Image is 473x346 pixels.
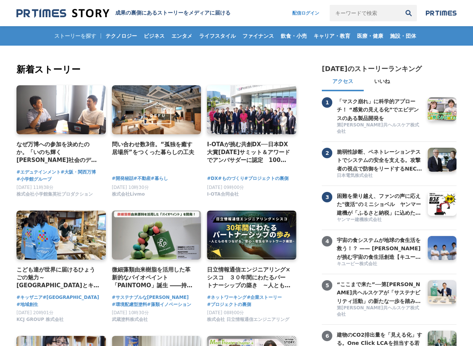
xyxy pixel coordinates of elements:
[330,5,400,21] input: キーワードで検索
[322,64,422,73] h2: [DATE]のストーリーランキング
[278,26,310,46] a: 飲食・小売
[103,26,140,46] a: テクノロジー
[112,301,147,308] span: #環境配慮型塗料
[337,97,422,121] a: 「マスク崩れ」に科学的アプローチ！ “感覚の見える化”でエビデンスのある製品開発を
[337,122,422,135] span: 第[PERSON_NAME]共ヘルスケア株式会社
[16,8,231,18] a: 成果の裏側にあるストーリーをメディアに届ける 成果の裏側にあるストーリーをメディアに届ける
[16,301,38,308] a: #地域創生
[16,193,93,199] a: 株式会社小学館集英社プロダクション
[322,192,332,202] span: 3
[112,319,148,324] a: 武蔵塗料株式会社
[43,294,99,301] a: #[GEOGRAPHIC_DATA]
[207,191,238,198] span: I-OTA合同会社
[207,310,244,315] span: [DATE] 08時00分
[112,310,149,315] span: [DATE] 10時30分
[244,175,289,182] a: #プロジェクトの裏側
[387,26,419,46] a: 施設・団体
[196,33,239,39] span: ライフスタイル
[16,319,64,324] a: KCJ GROUP 株式会社
[337,261,422,268] a: キユーピー株式会社
[337,305,422,318] span: 第[PERSON_NAME]共ヘルスケア株式会社
[337,192,422,217] h3: 困難を乗り越え、ファンの声に応えた"復活"のミニショベル ヤンマー建機が「ふるさと納税」に込めた、ものづくりへの誇りと地域への想い
[16,294,43,301] a: #キッザニア
[337,122,422,135] a: 第[PERSON_NAME]共ヘルスケア株式会社
[112,193,145,199] a: 株式会社Livmo
[103,33,140,39] span: テクノロジー
[239,33,277,39] span: ファイナンス
[134,175,151,182] a: #不動産
[207,294,247,301] a: #ネットワーキング
[112,294,189,301] a: #サステナブルな[PERSON_NAME]
[207,301,251,308] a: #プロジェクトの裏側
[16,8,109,18] img: 成果の裏側にあるストーリーをメディアに届ける
[147,301,191,308] a: #藻類イノベーション
[207,193,238,199] a: I-OTA合同会社
[16,310,54,315] span: [DATE] 20時01分
[354,26,386,46] a: 医療・健康
[337,217,422,224] a: ヤンマー建機株式会社
[168,33,195,39] span: エンタメ
[322,148,332,158] span: 2
[16,63,298,76] h2: 新着ストーリー
[364,73,400,91] button: いいね
[16,140,100,165] a: なぜ万博への参加を決めたのか。「いのち輝く[PERSON_NAME]社会のデザイン」の実現に向けて、エデュテインメントの可能性を追求するプロジェクト。
[337,305,422,318] a: 第[PERSON_NAME]共ヘルスケア株式会社
[207,140,290,165] a: I-OTAが挑む共創DX──日本DX大賞[DATE]サミット＆アワードでアンバサダーに認定 100社連携で拓く“共感される製造業DX”の新たな地平
[337,148,422,173] h3: 脆弱性診断、ペネトレーションテストでシステムの安全を支える。攻撃者の視点で防御をリードするNECの「リスクハンティングチーム」
[16,191,93,198] span: 株式会社小学館集英社プロダクション
[141,33,168,39] span: ビジネス
[207,319,289,324] a: 株式会社 日立情報通信エンジニアリング
[112,140,195,157] a: 問い合わせ数3倍。“孤独を癒す居場所”をつくった暮らしの工夫
[16,316,64,323] span: KCJ GROUP 株式会社
[337,97,422,122] h3: 「マスク崩れ」に科学的アプローチ！ “感覚の見える化”でエビデンスのある製品開発を
[16,169,61,176] a: #エデュテインメント
[322,73,364,91] button: アクセス
[151,175,168,182] a: #暮らし
[61,169,96,176] span: #大阪・関西万博
[426,10,457,16] img: prtimes
[239,26,277,46] a: ファイナンス
[112,316,148,323] span: 武蔵塗料株式会社
[16,176,52,183] a: #小学館グループ
[207,185,244,190] span: [DATE] 09時00分
[337,192,422,216] a: 困難を乗り越え、ファンの声に応えた"復活"のミニショベル ヤンマー建機が「ふるさと納税」に込めた、ものづくりへの誇りと地域への想い
[322,280,332,291] span: 5
[311,26,353,46] a: キャリア・教育
[311,33,353,39] span: キャリア・教育
[218,175,244,182] a: #ものづくり
[141,26,168,46] a: ビジネス
[337,261,377,267] span: キユーピー株式会社
[207,175,218,182] a: #DX
[322,331,332,341] span: 6
[354,33,386,39] span: 医療・健康
[112,191,145,198] span: 株式会社Livmo
[112,175,134,182] a: #開発秘話
[16,266,100,290] a: こども達が世界に届けるひょうごの魅力～[GEOGRAPHIC_DATA]とキッザニア ジャパンが挑戦！ミライのためにできること～
[207,266,290,290] a: 日立情報通信エンジニアリング×シスコ ３０年間にわたるパートナーシップの築き ~人とものをつなげる、安心・安全なネットワーク構築~
[247,294,282,301] a: #企業ストーリー
[337,236,422,260] a: 宇宙の食システムが地球の食生活を救う！？ —— [PERSON_NAME]が挑む宇宙の食生活創造【キユーピー ミライ研究員】
[400,5,417,21] button: 検索
[322,236,332,247] span: 4
[387,33,419,39] span: 施設・団体
[112,185,149,190] span: [DATE] 10時30分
